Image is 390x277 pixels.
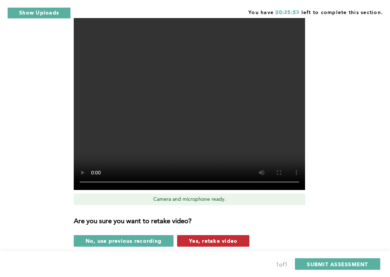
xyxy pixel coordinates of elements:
span: Yes, retake video [189,237,237,244]
button: SUBMIT ASSESSMENT [295,258,380,270]
span: 00:25:53 [275,10,299,15]
span: SUBMIT ASSESSMENT [307,261,368,268]
span: You have left to complete this section. [248,7,383,16]
button: No, use previous recording [74,235,174,247]
div: Camera and microphone ready. [74,194,305,205]
button: Yes, retake video [177,235,249,247]
h3: Are you sure you want to retake video? [74,218,314,226]
button: Show Uploads [7,7,71,19]
span: No, use previous recording [86,237,162,244]
div: 1 of 1 [276,260,288,270]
